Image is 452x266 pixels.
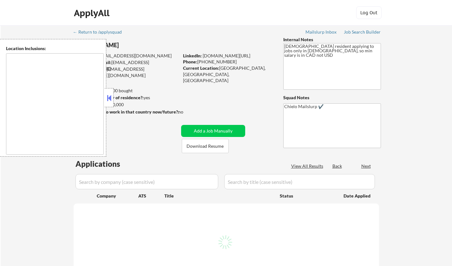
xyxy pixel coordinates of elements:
div: ApplyAll [74,8,111,18]
div: [GEOGRAPHIC_DATA], [GEOGRAPHIC_DATA], [GEOGRAPHIC_DATA] [183,65,273,84]
div: Squad Notes [283,94,381,101]
div: ATS [138,193,164,199]
div: [EMAIL_ADDRESS][DOMAIN_NAME] [74,53,179,59]
div: [EMAIL_ADDRESS][PERSON_NAME][DOMAIN_NAME] [74,66,179,78]
a: Mailslurp Inbox [305,29,337,36]
button: Log Out [356,6,382,19]
div: Internal Notes [283,36,381,43]
input: Search by title (case sensitive) [224,174,375,189]
div: Date Applied [344,193,371,199]
strong: Phone: [183,59,197,64]
div: 167 sent / 200 bought [73,88,179,94]
a: Job Search Builder [344,29,381,36]
div: no [178,109,196,115]
a: [DOMAIN_NAME][URL] [203,53,250,58]
div: [EMAIL_ADDRESS][DOMAIN_NAME] [74,59,179,72]
div: Applications [75,160,138,168]
input: Search by company (case sensitive) [75,174,218,189]
strong: Will need Visa to work in that country now/future?: [74,109,179,114]
div: View All Results [291,163,325,169]
div: Status [280,190,334,201]
div: Mailslurp Inbox [305,30,337,34]
div: [PHONE_NUMBER] [183,59,273,65]
div: Back [332,163,343,169]
div: Company [97,193,138,199]
div: Title [164,193,274,199]
strong: Current Location: [183,65,219,71]
button: Download Resume [182,139,229,153]
div: Job Search Builder [344,30,381,34]
div: Next [361,163,371,169]
div: [PERSON_NAME] [74,41,204,49]
div: $90,000 [73,101,179,108]
a: ← Return to /applysquad [73,29,128,36]
div: ← Return to /applysquad [73,30,128,34]
div: yes [73,94,177,101]
div: Location Inclusions: [6,45,104,52]
strong: LinkedIn: [183,53,202,58]
button: Add a Job Manually [181,125,245,137]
